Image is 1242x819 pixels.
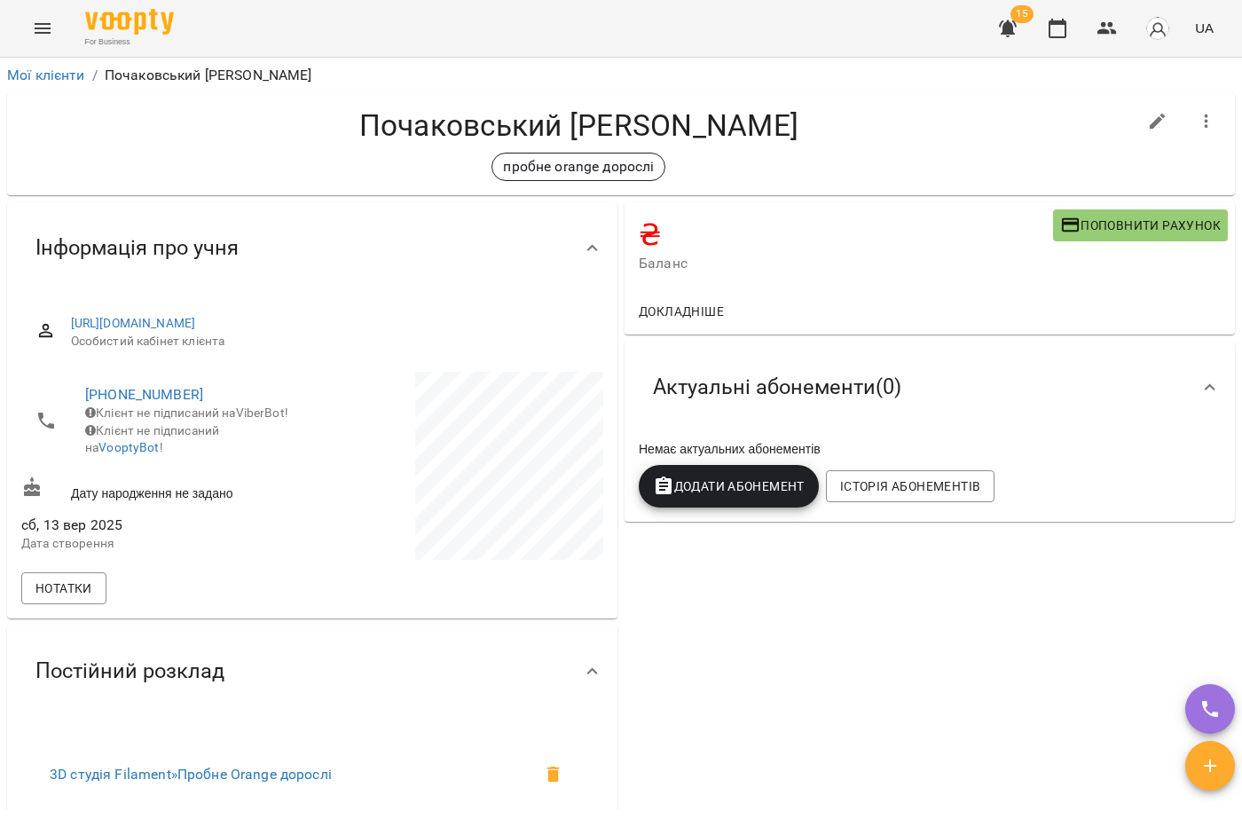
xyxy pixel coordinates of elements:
[7,67,85,83] a: Мої клієнти
[85,423,219,455] span: Клієнт не підписаний на !
[503,156,654,177] p: пробне orange дорослі
[639,217,1053,253] h4: ₴
[7,626,617,717] div: Постійний розклад
[35,658,224,685] span: Постійний розклад
[635,437,1224,461] div: Немає актуальних абонементів
[21,7,64,50] button: Menu
[98,440,159,454] a: VooptyBot
[71,316,196,330] a: [URL][DOMAIN_NAME]
[85,386,203,403] a: [PHONE_NUMBER]
[1195,19,1214,37] span: UA
[491,153,665,181] div: пробне orange дорослі
[18,473,312,506] div: Дату народження не задано
[35,234,239,262] span: Інформація про учня
[826,470,994,502] button: Історія абонементів
[532,753,575,796] span: Видалити клієнта з групи пробне orange дорослі для курсу Пробне Orange дорослі?
[1060,215,1221,236] span: Поповнити рахунок
[92,65,98,86] li: /
[105,65,312,86] p: Почаковський [PERSON_NAME]
[639,465,819,508] button: Додати Абонемент
[21,515,309,536] span: сб, 13 вер 2025
[7,202,617,294] div: Інформація про учня
[1145,16,1170,41] img: avatar_s.png
[21,535,309,553] p: Дата створення
[632,295,731,327] button: Докладніше
[35,578,92,599] span: Нотатки
[1010,5,1034,23] span: 15
[50,766,332,783] a: 3D студія Filament»Пробне Orange дорослі
[85,406,288,420] span: Клієнт не підписаний на ViberBot!
[85,9,174,35] img: Voopty Logo
[71,333,589,350] span: Особистий кабінет клієнта
[1053,209,1228,241] button: Поповнити рахунок
[840,476,980,497] span: Історія абонементів
[625,342,1235,433] div: Актуальні абонементи(0)
[21,572,106,604] button: Нотатки
[21,107,1136,144] h4: Почаковський [PERSON_NAME]
[639,253,1053,274] span: Баланс
[7,65,1235,86] nav: breadcrumb
[639,301,724,322] span: Докладніше
[653,374,901,401] span: Актуальні абонементи ( 0 )
[85,36,174,48] span: For Business
[1188,12,1221,44] button: UA
[653,476,805,497] span: Додати Абонемент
